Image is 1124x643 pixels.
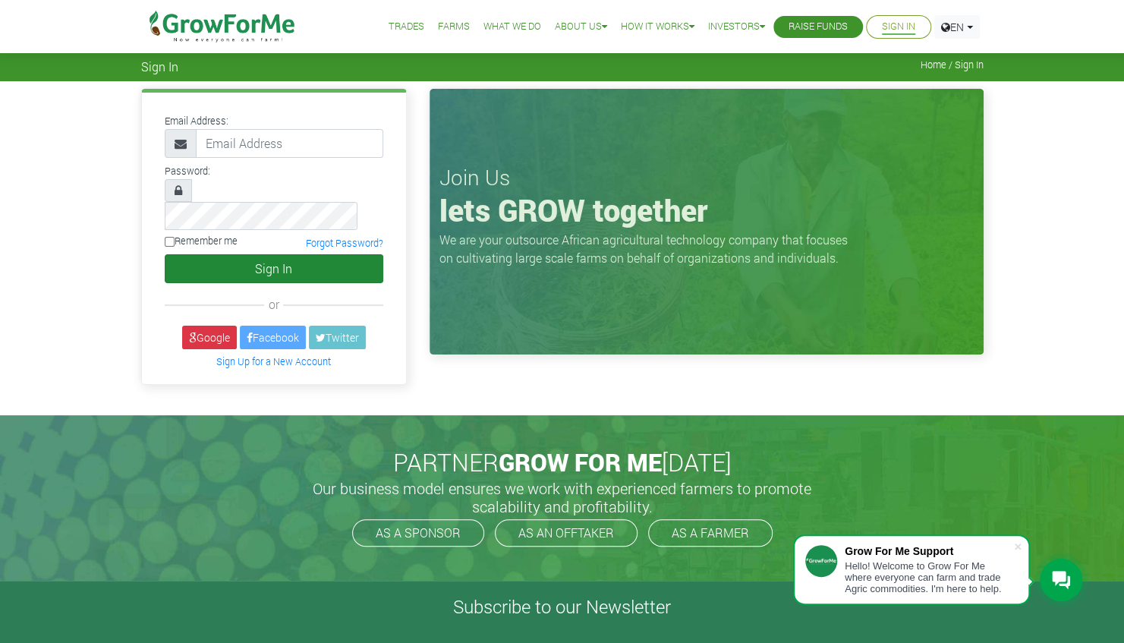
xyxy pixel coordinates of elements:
[438,19,470,35] a: Farms
[165,234,238,248] label: Remember me
[352,519,484,547] a: AS A SPONSOR
[789,19,848,35] a: Raise Funds
[882,19,915,35] a: Sign In
[845,545,1013,557] div: Grow For Me Support
[439,231,857,267] p: We are your outsource African agricultural technology company that focuses on cultivating large s...
[389,19,424,35] a: Trades
[934,15,980,39] a: EN
[297,479,828,515] h5: Our business model ensures we work with experienced farmers to promote scalability and profitabil...
[555,19,607,35] a: About Us
[708,19,765,35] a: Investors
[648,519,773,547] a: AS A FARMER
[165,114,228,128] label: Email Address:
[495,519,638,547] a: AS AN OFFTAKER
[165,295,383,314] div: or
[165,164,210,178] label: Password:
[845,560,1013,594] div: Hello! Welcome to Grow For Me where everyone can farm and trade Agric commodities. I'm here to help.
[19,596,1105,618] h4: Subscribe to our Newsletter
[182,326,237,349] a: Google
[439,165,974,191] h3: Join Us
[165,237,175,247] input: Remember me
[439,192,974,229] h1: lets GROW together
[216,355,331,367] a: Sign Up for a New Account
[921,59,984,71] span: Home / Sign In
[499,446,662,478] span: GROW FOR ME
[141,59,178,74] span: Sign In
[621,19,694,35] a: How it Works
[483,19,541,35] a: What We Do
[147,448,978,477] h2: PARTNER [DATE]
[196,129,383,158] input: Email Address
[306,238,383,250] a: Forgot Password?
[165,254,383,283] button: Sign In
